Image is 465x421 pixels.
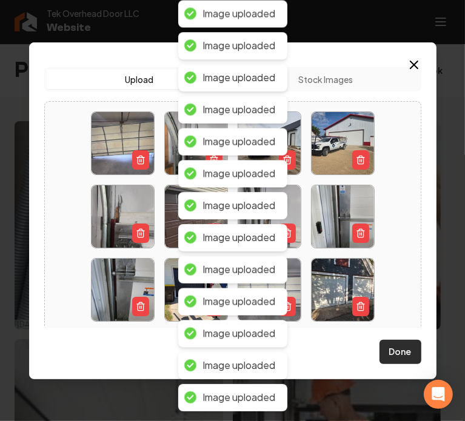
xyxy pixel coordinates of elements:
div: Image uploaded [202,199,275,212]
div: Image uploaded [202,391,275,404]
div: Image uploaded [202,136,275,148]
div: Image uploaded [202,104,275,116]
img: image [165,112,227,174]
img: image [312,185,374,248]
div: Image uploaded [202,231,275,244]
div: Image uploaded [202,264,275,276]
div: Image uploaded [202,296,275,308]
div: Image uploaded [202,8,275,21]
img: image [92,185,154,248]
button: Stock Images [233,70,419,89]
img: image [165,185,227,248]
div: Image uploaded [202,168,275,181]
div: Image uploaded [202,71,275,84]
button: Done [380,340,421,364]
img: image [312,112,374,174]
img: image [92,112,154,174]
img: image [165,259,227,321]
div: Image uploaded [202,39,275,52]
img: image [312,259,374,321]
div: Image uploaded [202,359,275,372]
div: Image uploaded [202,328,275,340]
button: Upload [47,70,233,89]
img: image [92,259,154,321]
